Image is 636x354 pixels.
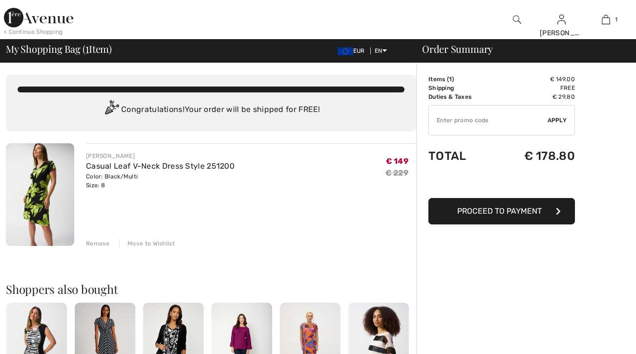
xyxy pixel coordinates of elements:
div: Move to Wishlist [119,239,175,248]
img: search the website [513,14,521,25]
span: Apply [548,116,567,125]
span: 1 [449,76,452,83]
img: Casual Leaf V-Neck Dress Style 251200 [6,143,74,246]
td: Free [495,84,575,92]
div: < Continue Shopping [4,27,63,36]
button: Proceed to Payment [428,198,575,224]
td: Total [428,139,495,173]
div: Order Summary [410,44,630,54]
a: Casual Leaf V-Neck Dress Style 251200 [86,161,234,171]
iframe: PayPal [428,173,575,195]
td: € 29.80 [495,92,575,101]
td: Items ( ) [428,75,495,84]
td: € 149.00 [495,75,575,84]
h2: Shoppers also bought [6,283,416,295]
span: 1 [615,15,617,24]
span: € 149 [386,156,409,166]
a: 1 [584,14,628,25]
s: € 229 [385,168,409,177]
span: EUR [338,47,369,54]
img: My Bag [602,14,610,25]
div: Congratulations! Your order will be shipped for FREE! [18,100,404,120]
td: € 178.80 [495,139,575,173]
div: Remove [86,239,110,248]
div: [PERSON_NAME] [540,28,583,38]
div: Color: Black/Multi Size: 8 [86,172,234,190]
span: EN [375,47,387,54]
span: My Shopping Bag ( Item) [6,44,112,54]
img: My Info [557,14,566,25]
span: 1 [85,42,89,54]
span: Proceed to Payment [457,206,542,216]
td: Shipping [428,84,495,92]
img: Congratulation2.svg [102,100,121,120]
input: Promo code [429,106,548,135]
div: [PERSON_NAME] [86,152,234,160]
img: 1ère Avenue [4,8,73,27]
td: Duties & Taxes [428,92,495,101]
img: Euro [338,47,353,55]
a: Sign In [557,15,566,24]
